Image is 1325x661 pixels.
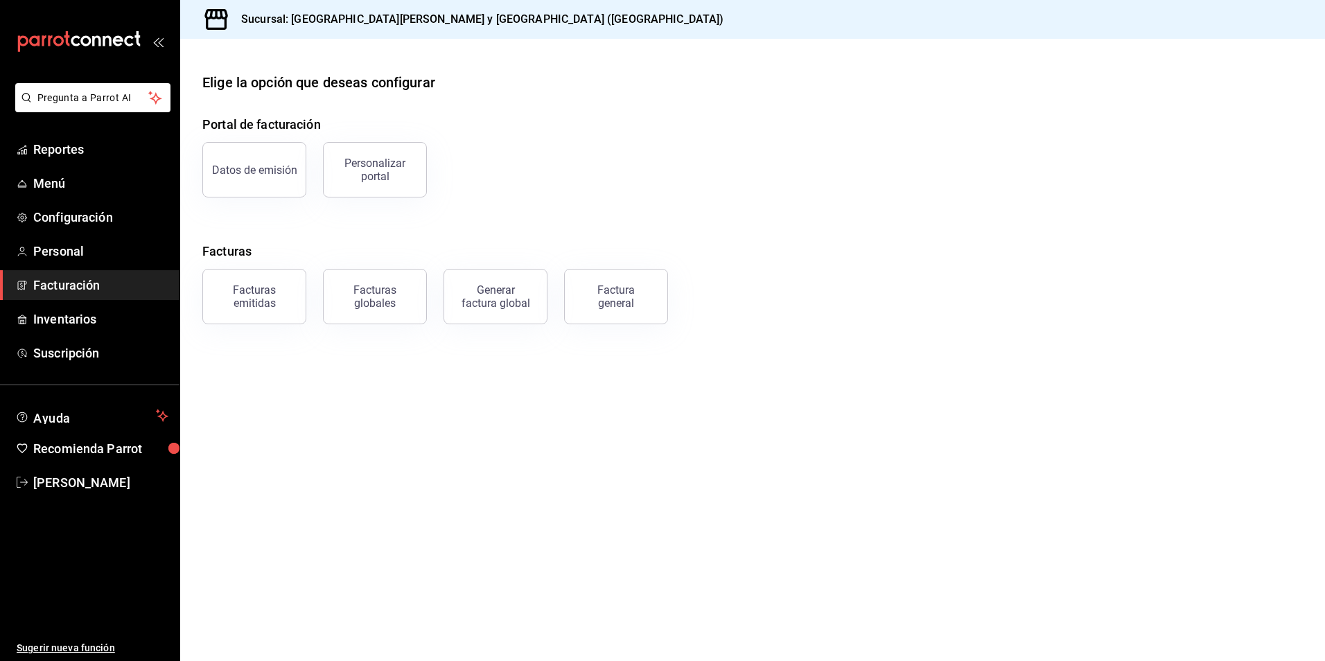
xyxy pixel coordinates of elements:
[230,11,724,28] h3: Sucursal: [GEOGRAPHIC_DATA][PERSON_NAME] y [GEOGRAPHIC_DATA] ([GEOGRAPHIC_DATA])
[581,283,651,310] div: Factura general
[211,283,297,310] div: Facturas emitidas
[202,242,1303,261] h4: Facturas
[212,164,297,177] div: Datos de emisión
[323,269,427,324] button: Facturas globales
[444,269,547,324] button: Generar factura global
[10,100,170,115] a: Pregunta a Parrot AI
[37,91,149,105] span: Pregunta a Parrot AI
[33,140,168,159] span: Reportes
[202,269,306,324] button: Facturas emitidas
[152,36,164,47] button: open_drawer_menu
[33,174,168,193] span: Menú
[332,157,418,183] div: Personalizar portal
[564,269,668,324] button: Factura general
[17,641,168,655] span: Sugerir nueva función
[202,72,435,93] div: Elige la opción que deseas configurar
[15,83,170,112] button: Pregunta a Parrot AI
[33,473,168,492] span: [PERSON_NAME]
[202,142,306,197] button: Datos de emisión
[33,310,168,328] span: Inventarios
[323,142,427,197] button: Personalizar portal
[33,439,168,458] span: Recomienda Parrot
[33,276,168,294] span: Facturación
[202,115,1303,134] h4: Portal de facturación
[33,344,168,362] span: Suscripción
[33,407,150,424] span: Ayuda
[461,283,530,310] div: Generar factura global
[33,242,168,261] span: Personal
[332,283,418,310] div: Facturas globales
[33,208,168,227] span: Configuración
